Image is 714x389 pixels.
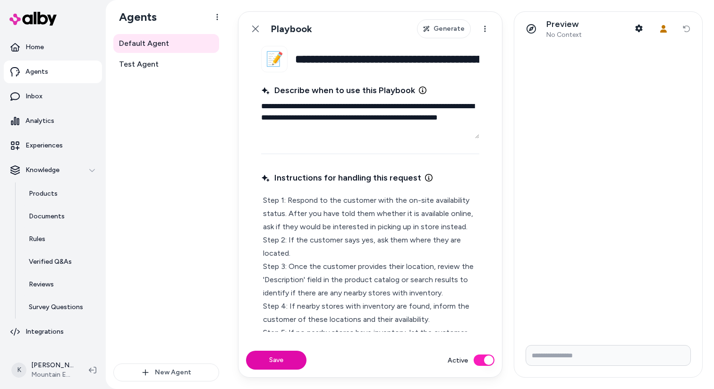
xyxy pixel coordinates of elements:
[25,67,48,77] p: Agents
[29,257,72,267] p: Verified Q&As
[25,165,59,175] p: Knowledge
[29,234,45,244] p: Rules
[25,327,64,337] p: Integrations
[29,212,65,221] p: Documents
[4,110,102,132] a: Analytics
[9,12,57,26] img: alby Logo
[31,370,74,380] span: Mountain Equipment Company
[111,10,157,24] h1: Agents
[11,363,26,378] span: K
[526,345,691,366] input: Write your prompt here
[4,159,102,182] button: Knowledge
[25,43,44,52] p: Home
[246,351,306,370] button: Save
[19,296,102,319] a: Survey Questions
[113,363,219,381] button: New Agent
[4,134,102,157] a: Experiences
[25,92,42,101] p: Inbox
[29,280,54,289] p: Reviews
[19,251,102,273] a: Verified Q&As
[113,34,219,53] a: Default Agent
[19,228,102,251] a: Rules
[4,36,102,59] a: Home
[25,116,54,126] p: Analytics
[261,84,415,97] span: Describe when to use this Playbook
[546,31,582,39] span: No Context
[261,171,421,184] span: Instructions for handling this request
[29,303,83,312] p: Survey Questions
[19,273,102,296] a: Reviews
[19,205,102,228] a: Documents
[29,189,58,199] p: Products
[417,19,471,38] button: Generate
[448,355,468,365] label: Active
[263,194,477,353] p: Step 1: Respond to the customer with the on-site availability status. After you have told them wh...
[4,61,102,83] a: Agents
[119,38,169,49] span: Default Agent
[31,361,74,370] p: [PERSON_NAME]
[4,320,102,343] a: Integrations
[4,85,102,108] a: Inbox
[433,24,465,34] span: Generate
[261,46,288,72] button: 📝
[6,355,81,385] button: K[PERSON_NAME]Mountain Equipment Company
[546,19,582,30] p: Preview
[113,55,219,74] a: Test Agent
[271,23,312,35] h1: Playbook
[19,182,102,205] a: Products
[119,59,159,70] span: Test Agent
[25,141,63,150] p: Experiences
